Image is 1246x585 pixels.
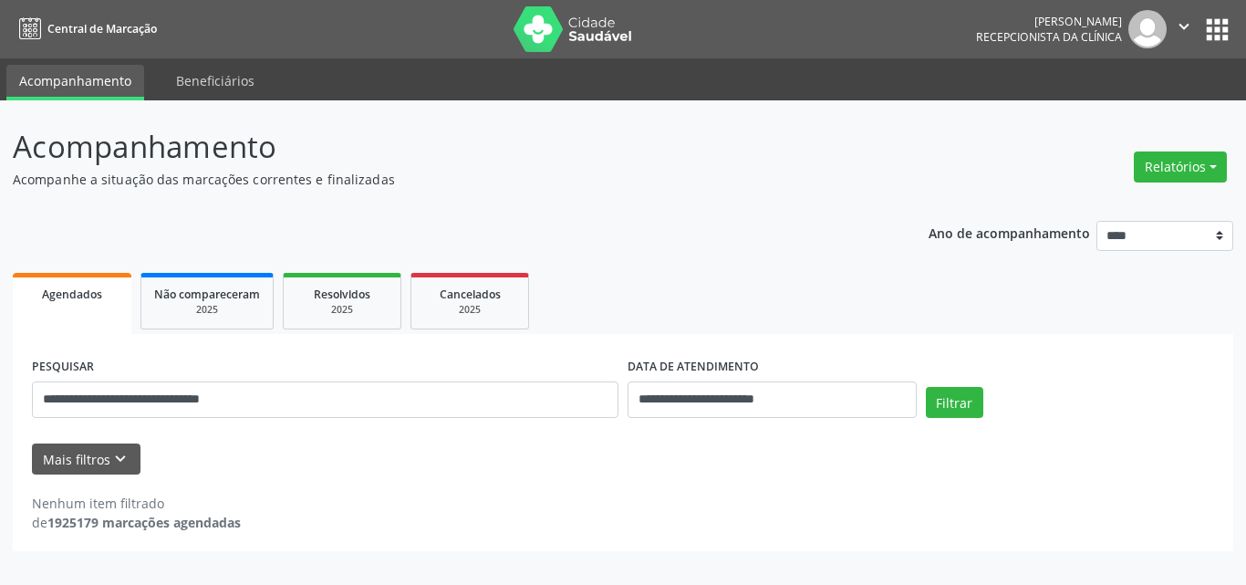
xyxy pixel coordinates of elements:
div: 2025 [424,303,515,317]
a: Beneficiários [163,65,267,97]
label: PESQUISAR [32,353,94,381]
button: Relatórios [1134,151,1227,183]
span: Resolvidos [314,287,370,302]
span: Recepcionista da clínica [976,29,1122,45]
i: keyboard_arrow_down [110,449,130,469]
div: Nenhum item filtrado [32,494,241,513]
p: Acompanhe a situação das marcações correntes e finalizadas [13,170,867,189]
button:  [1167,10,1201,48]
div: 2025 [154,303,260,317]
label: DATA DE ATENDIMENTO [628,353,759,381]
button: Filtrar [926,387,983,418]
button: apps [1201,14,1233,46]
div: [PERSON_NAME] [976,14,1122,29]
a: Acompanhamento [6,65,144,100]
i:  [1174,16,1194,37]
span: Não compareceram [154,287,260,302]
img: img [1128,10,1167,48]
p: Acompanhamento [13,124,867,170]
span: Cancelados [440,287,501,302]
a: Central de Marcação [13,14,157,44]
p: Ano de acompanhamento [929,221,1090,244]
strong: 1925179 marcações agendadas [47,514,241,531]
button: Mais filtroskeyboard_arrow_down [32,444,140,475]
span: Agendados [42,287,102,302]
div: 2025 [296,303,388,317]
span: Central de Marcação [47,21,157,37]
div: de [32,513,241,532]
